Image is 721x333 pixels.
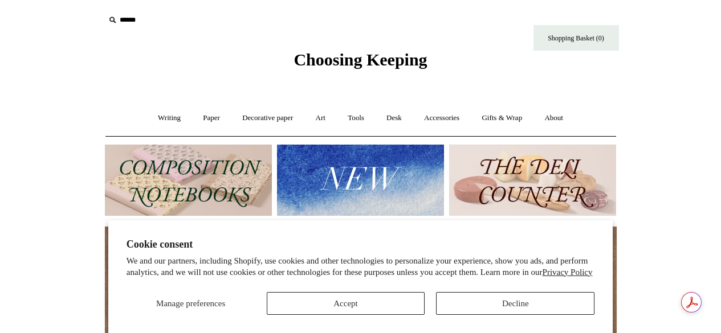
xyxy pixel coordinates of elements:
[533,25,619,51] a: Shopping Basket (0)
[267,292,425,315] button: Accept
[156,299,225,308] span: Manage preferences
[305,103,336,133] a: Art
[277,145,444,216] img: New.jpg__PID:f73bdf93-380a-4a35-bcfe-7823039498e1
[436,292,594,315] button: Decline
[534,103,573,133] a: About
[148,103,191,133] a: Writing
[543,268,593,277] a: Privacy Policy
[193,103,230,133] a: Paper
[127,292,255,315] button: Manage preferences
[294,50,427,69] span: Choosing Keeping
[232,103,303,133] a: Decorative paper
[294,59,427,67] a: Choosing Keeping
[127,256,595,278] p: We and our partners, including Shopify, use cookies and other technologies to personalize your ex...
[414,103,470,133] a: Accessories
[127,239,595,250] h2: Cookie consent
[449,145,616,216] img: The Deli Counter
[105,145,272,216] img: 202302 Composition ledgers.jpg__PID:69722ee6-fa44-49dd-a067-31375e5d54ec
[376,103,412,133] a: Desk
[471,103,532,133] a: Gifts & Wrap
[337,103,374,133] a: Tools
